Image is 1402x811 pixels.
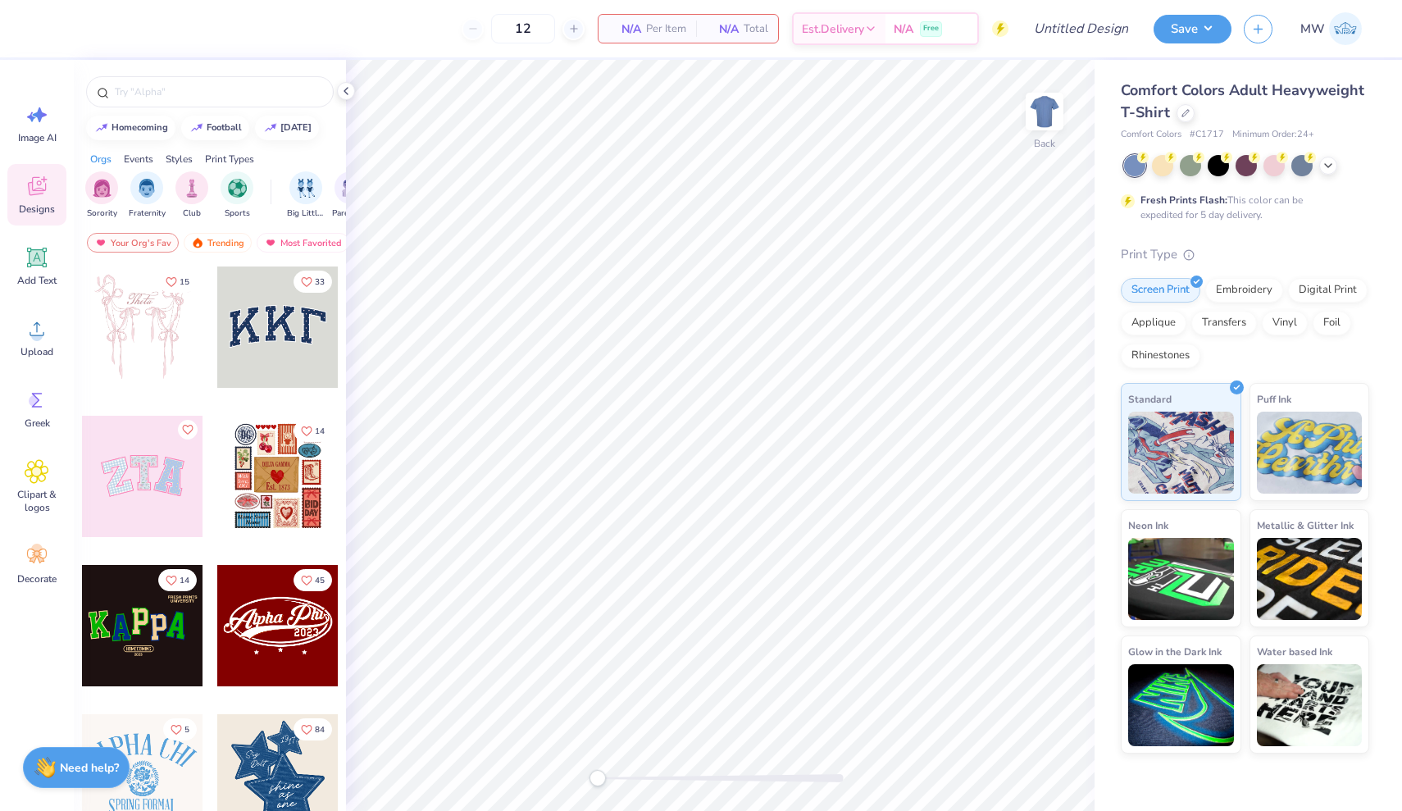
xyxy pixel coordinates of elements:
[178,420,198,440] button: Like
[20,345,53,358] span: Upload
[184,233,252,253] div: Trending
[228,179,247,198] img: Sports Image
[138,179,156,198] img: Fraternity Image
[1028,95,1061,128] img: Back
[315,427,325,435] span: 14
[1128,517,1168,534] span: Neon Ink
[1121,245,1369,264] div: Print Type
[60,760,119,776] strong: Need help?
[315,278,325,286] span: 33
[85,171,118,220] button: filter button
[184,726,189,734] span: 5
[342,179,361,198] img: Parent's Weekend Image
[18,131,57,144] span: Image AI
[180,278,189,286] span: 15
[1288,278,1368,303] div: Digital Print
[332,171,370,220] div: filter for Parent's Weekend
[264,237,277,248] img: most_fav.gif
[1154,15,1231,43] button: Save
[124,152,153,166] div: Events
[287,171,325,220] button: filter button
[1128,664,1234,746] img: Glow in the Dark Ink
[589,770,606,786] div: Accessibility label
[10,488,64,514] span: Clipart & logos
[646,21,686,38] span: Per Item
[17,572,57,585] span: Decorate
[1205,278,1283,303] div: Embroidery
[1257,538,1363,620] img: Metallic & Glitter Ink
[894,21,913,38] span: N/A
[287,207,325,220] span: Big Little Reveal
[1313,311,1351,335] div: Foil
[1140,193,1342,222] div: This color can be expedited for 5 day delivery.
[207,123,242,132] div: football
[264,123,277,133] img: trend_line.gif
[1257,517,1354,534] span: Metallic & Glitter Ink
[706,21,739,38] span: N/A
[129,171,166,220] button: filter button
[205,152,254,166] div: Print Types
[183,179,201,198] img: Club Image
[1128,643,1222,660] span: Glow in the Dark Ink
[1262,311,1308,335] div: Vinyl
[163,718,197,740] button: Like
[332,207,370,220] span: Parent's Weekend
[113,84,323,100] input: Try "Alpha"
[87,233,179,253] div: Your Org's Fav
[1121,344,1200,368] div: Rhinestones
[1121,128,1181,142] span: Comfort Colors
[923,23,939,34] span: Free
[491,14,555,43] input: – –
[1191,311,1257,335] div: Transfers
[87,207,117,220] span: Sorority
[802,21,864,38] span: Est. Delivery
[175,171,208,220] button: filter button
[294,569,332,591] button: Like
[744,21,768,38] span: Total
[17,274,57,287] span: Add Text
[129,207,166,220] span: Fraternity
[1140,194,1227,207] strong: Fresh Prints Flash:
[1232,128,1314,142] span: Minimum Order: 24 +
[1257,390,1291,408] span: Puff Ink
[112,123,168,132] div: homecoming
[294,420,332,442] button: Like
[1257,412,1363,494] img: Puff Ink
[175,171,208,220] div: filter for Club
[1128,538,1234,620] img: Neon Ink
[94,237,107,248] img: most_fav.gif
[183,207,201,220] span: Club
[315,576,325,585] span: 45
[181,116,249,140] button: football
[25,417,50,430] span: Greek
[93,179,112,198] img: Sorority Image
[191,237,204,248] img: trending.gif
[1300,20,1325,39] span: MW
[158,271,197,293] button: Like
[255,116,319,140] button: [DATE]
[1293,12,1369,45] a: MW
[1121,80,1364,122] span: Comfort Colors Adult Heavyweight T-Shirt
[608,21,641,38] span: N/A
[257,233,349,253] div: Most Favorited
[1121,278,1200,303] div: Screen Print
[190,123,203,133] img: trend_line.gif
[287,171,325,220] div: filter for Big Little Reveal
[1128,412,1234,494] img: Standard
[297,179,315,198] img: Big Little Reveal Image
[294,271,332,293] button: Like
[225,207,250,220] span: Sports
[1257,643,1332,660] span: Water based Ink
[1021,12,1141,45] input: Untitled Design
[221,171,253,220] div: filter for Sports
[294,718,332,740] button: Like
[315,726,325,734] span: 84
[1128,390,1172,408] span: Standard
[1121,311,1186,335] div: Applique
[85,171,118,220] div: filter for Sorority
[95,123,108,133] img: trend_line.gif
[1329,12,1362,45] img: Mason Wahlberg
[158,569,197,591] button: Like
[166,152,193,166] div: Styles
[129,171,166,220] div: filter for Fraternity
